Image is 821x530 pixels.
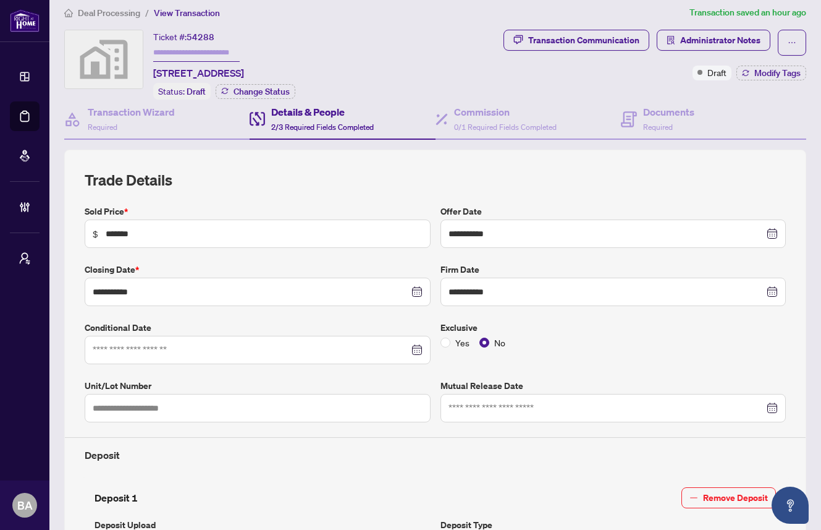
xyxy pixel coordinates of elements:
label: Closing Date [85,263,431,276]
span: Deal Processing [78,7,140,19]
article: Transaction saved an hour ago [689,6,806,20]
div: Transaction Communication [528,30,639,50]
span: BA [17,497,33,514]
span: home [64,9,73,17]
span: Remove Deposit [703,488,768,508]
span: Yes [450,336,474,349]
h2: Trade Details [85,170,786,190]
span: 0/1 Required Fields Completed [454,122,557,132]
span: No [489,336,510,349]
h4: Deposit 1 [95,490,138,505]
label: Mutual Release Date [440,379,786,393]
span: solution [667,36,675,45]
li: / [145,6,149,20]
img: svg%3e [65,30,143,88]
h4: Commission [454,105,557,119]
span: Required [643,122,673,132]
span: View Transaction [154,7,220,19]
span: Draft [707,66,726,79]
label: Unit/Lot Number [85,379,431,393]
h4: Documents [643,105,694,119]
button: Administrator Notes [657,30,770,51]
span: Change Status [234,87,290,96]
button: Modify Tags [736,66,806,80]
span: 2/3 Required Fields Completed [271,122,374,132]
button: Remove Deposit [681,487,776,508]
label: Sold Price [85,205,431,218]
label: Conditional Date [85,321,431,335]
button: Transaction Communication [503,30,649,51]
button: Change Status [216,84,295,99]
span: Draft [187,86,206,97]
label: Exclusive [440,321,786,335]
span: Modify Tags [754,69,801,77]
h4: Transaction Wizard [88,105,175,119]
span: ellipsis [788,38,796,47]
h4: Deposit [85,448,786,463]
label: Offer Date [440,205,786,218]
span: minus [689,494,698,502]
div: Ticket #: [153,30,214,44]
span: 54288 [187,32,214,43]
span: Administrator Notes [680,30,760,50]
h4: Details & People [271,105,374,119]
span: Required [88,122,117,132]
label: Firm Date [440,263,786,276]
span: [STREET_ADDRESS] [153,66,244,80]
span: $ [93,227,98,241]
img: logo [10,9,40,32]
button: Open asap [772,487,809,524]
div: Status: [153,83,211,100]
span: user-switch [19,252,31,265]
